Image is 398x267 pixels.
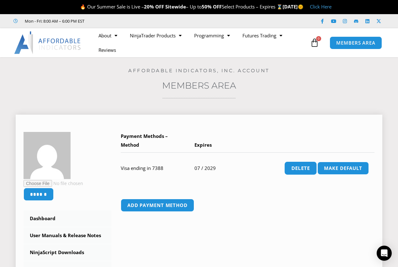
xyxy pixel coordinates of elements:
[283,3,304,10] strong: [DATE]
[144,3,164,10] strong: 20% OFF
[336,41,375,45] span: MEMBERS AREA
[188,28,236,43] a: Programming
[194,142,212,148] span: Expires
[330,36,382,49] a: MEMBERS AREA
[92,28,309,57] nav: Menu
[128,68,270,74] a: Affordable Indicators, Inc. Account
[121,142,139,148] span: Method
[23,17,84,25] span: Mon - Fri: 8:00 AM – 6:00 PM EST
[301,34,328,52] a: 0
[202,3,222,10] strong: 50% OFF
[236,28,289,43] a: Futures Trading
[24,210,111,227] a: Dashboard
[93,18,187,24] iframe: Customer reviews powered by Trustpilot
[92,28,124,43] a: About
[298,3,304,10] span: 🌞
[165,3,186,10] strong: Sitewide
[121,199,194,212] a: Add payment method
[121,152,194,184] td: Visa ending in 7388
[377,246,392,261] div: Open Intercom Messenger
[194,152,235,184] td: 07 / 2029
[14,31,82,54] img: LogoAI | Affordable Indicators – NinjaTrader
[24,132,71,179] img: 755479e1e073fbaa6f7049308a0a73675cb9e6098943c2955ef42c023c94da34
[24,244,111,261] a: NinjaScript Downloads
[124,28,188,43] a: NinjaTrader Products
[80,3,283,10] span: 🔥 Our Summer Sale is Live – – Up to Select Products – Expires ⌛
[316,36,321,41] span: 0
[121,133,168,139] b: Payment Methods –
[92,43,122,57] a: Reviews
[284,161,317,175] a: Delete
[317,162,369,175] a: Make default
[310,3,332,10] a: Click Here
[24,227,111,244] a: User Manuals & Release Notes
[162,80,236,91] a: Members Area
